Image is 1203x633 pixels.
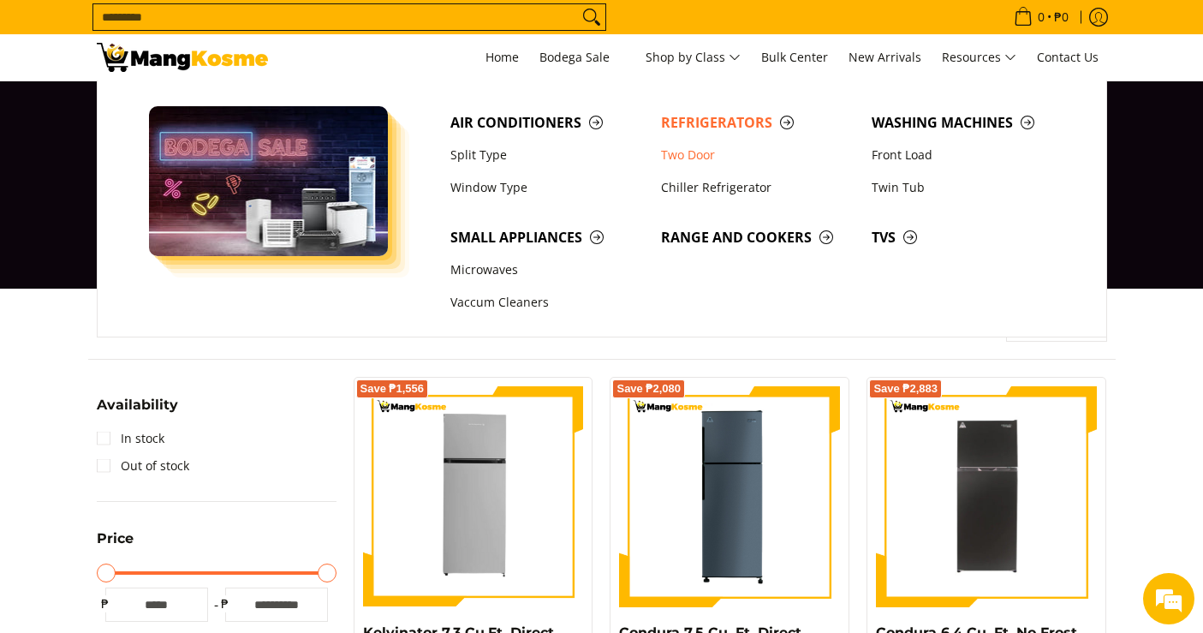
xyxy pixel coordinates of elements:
img: Condura 6.4 Cu. Ft. No Frost Inverter Refrigerator, Dark Inox, CNF198i (Class A) [876,386,1097,607]
button: Search [578,4,605,30]
a: Front Load [863,139,1074,171]
a: Chiller Refrigerator [652,171,863,204]
a: Contact Us [1028,34,1107,81]
img: condura-direct-cool-7.5-cubic-feet-2-door-manual-defrost-inverter-ref-iron-gray-full-view-mang-kosme [619,386,840,607]
span: Shop by Class [646,47,741,69]
img: Bodega Sale Refrigerator l Mang Kosme: Home Appliances Warehouse Sale Two Door [97,43,268,72]
a: Refrigerators [652,106,863,139]
a: New Arrivals [840,34,930,81]
img: Kelvinator 7.3 Cu.Ft. Direct Cool KLC Manual Defrost Standard Refrigerator (Silver) (Class A) [363,386,584,607]
span: • [1009,8,1074,27]
span: Range and Cookers [661,227,855,248]
a: Two Door [652,139,863,171]
a: Twin Tub [863,171,1074,204]
span: Refrigerators [661,112,855,134]
summary: Open [97,398,178,425]
span: Air Conditioners [450,112,644,134]
span: Resources [942,47,1016,69]
a: Washing Machines [863,106,1074,139]
a: Window Type [442,171,652,204]
span: Save ₱2,883 [873,384,938,394]
span: Price [97,532,134,546]
a: Small Appliances [442,221,652,254]
span: Save ₱1,556 [360,384,425,394]
span: Availability [97,398,178,412]
span: Home [485,49,519,65]
span: ₱ [217,595,234,612]
a: Microwaves [442,254,652,286]
span: Bodega Sale [539,47,625,69]
a: Vaccum Cleaners [442,287,652,319]
span: ₱0 [1051,11,1071,23]
a: Resources [933,34,1025,81]
a: TVs [863,221,1074,254]
span: Bulk Center [761,49,828,65]
a: Air Conditioners [442,106,652,139]
a: Bulk Center [753,34,837,81]
img: Bodega Sale [149,106,389,256]
span: Contact Us [1037,49,1099,65]
a: In stock [97,425,164,452]
summary: Open [97,532,134,558]
span: TVs [872,227,1065,248]
span: Washing Machines [872,112,1065,134]
span: Small Appliances [450,227,644,248]
a: Range and Cookers [652,221,863,254]
a: Shop by Class [637,34,749,81]
span: Save ₱2,080 [616,384,681,394]
a: Split Type [442,139,652,171]
span: 0 [1035,11,1047,23]
span: New Arrivals [849,49,921,65]
nav: Main Menu [285,34,1107,81]
a: Home [477,34,527,81]
a: Out of stock [97,452,189,480]
span: ₱ [97,595,114,612]
a: Bodega Sale [531,34,634,81]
